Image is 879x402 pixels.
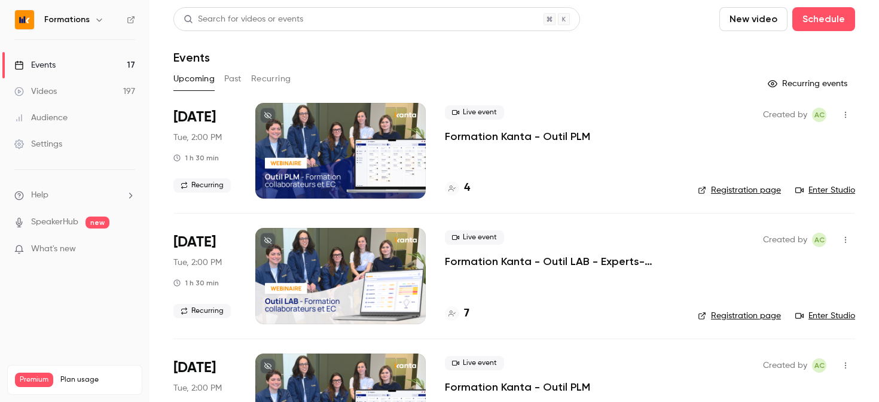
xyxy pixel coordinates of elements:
[445,129,590,144] a: Formation Kanta - Outil PLM
[173,304,231,318] span: Recurring
[812,233,826,247] span: Anaïs Cachelou
[14,86,57,98] div: Videos
[60,375,135,385] span: Plan usage
[719,7,788,31] button: New video
[795,310,855,322] a: Enter Studio
[698,184,781,196] a: Registration page
[445,180,470,196] a: 4
[763,108,807,122] span: Created by
[763,233,807,247] span: Created by
[698,310,781,322] a: Registration page
[814,358,825,373] span: AC
[445,105,504,120] span: Live event
[812,108,826,122] span: Anaïs Cachelou
[173,358,216,377] span: [DATE]
[173,50,210,65] h1: Events
[173,153,219,163] div: 1 h 30 min
[14,138,62,150] div: Settings
[173,69,215,89] button: Upcoming
[795,184,855,196] a: Enter Studio
[31,216,78,229] a: SpeakerHub
[762,74,855,93] button: Recurring events
[14,189,135,202] li: help-dropdown-opener
[445,230,504,245] span: Live event
[173,103,236,199] div: Aug 26 Tue, 2:00 PM (Europe/Paris)
[251,69,291,89] button: Recurring
[173,228,236,324] div: Aug 26 Tue, 2:00 PM (Europe/Paris)
[173,233,216,252] span: [DATE]
[173,132,222,144] span: Tue, 2:00 PM
[763,358,807,373] span: Created by
[464,180,470,196] h4: 4
[445,306,469,322] a: 7
[445,380,590,394] a: Formation Kanta - Outil PLM
[14,112,68,124] div: Audience
[464,306,469,322] h4: 7
[15,373,53,387] span: Premium
[173,178,231,193] span: Recurring
[31,243,76,255] span: What's new
[44,14,90,26] h6: Formations
[15,10,34,29] img: Formations
[173,382,222,394] span: Tue, 2:00 PM
[31,189,48,202] span: Help
[173,108,216,127] span: [DATE]
[814,108,825,122] span: AC
[812,358,826,373] span: Anaïs Cachelou
[14,59,56,71] div: Events
[224,69,242,89] button: Past
[173,278,219,288] div: 1 h 30 min
[445,254,679,269] a: Formation Kanta - Outil LAB - Experts-comptables et collaborateurs
[792,7,855,31] button: Schedule
[121,244,135,255] iframe: Noticeable Trigger
[814,233,825,247] span: AC
[86,217,109,229] span: new
[173,257,222,269] span: Tue, 2:00 PM
[184,13,303,26] div: Search for videos or events
[445,356,504,370] span: Live event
